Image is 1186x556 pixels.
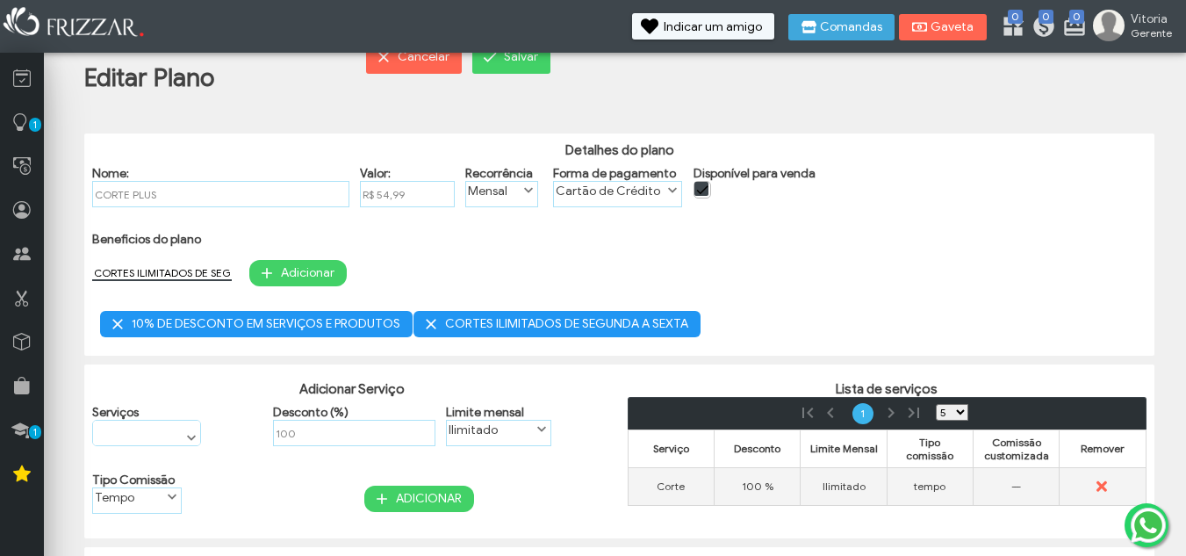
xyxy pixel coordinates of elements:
[714,467,800,505] td: 100 %
[445,311,688,337] span: CORTES ILIMITADOS DE SEGUNDA A SEXTA
[1081,442,1125,455] span: Remover
[628,467,714,505] td: Corte
[1089,473,1116,500] button: ui-button
[413,311,701,337] button: CORTES ILIMITADOS DE SEGUNDA A SEXTA
[84,142,1154,158] p: Detalhes do plano
[931,21,974,33] span: Gaveta
[714,430,800,467] th: Desconto
[974,467,1060,505] td: ---
[820,21,882,33] span: Comandas
[788,14,895,40] button: Comandas
[628,381,1146,397] p: Lista de serviços
[974,430,1060,467] th: Comissão customizada
[364,486,474,512] button: ADICIONAR
[281,260,334,286] span: Adicionar
[553,166,676,181] label: Forma de pagamento
[1039,10,1053,24] span: 0
[396,486,462,512] span: ADICIONAR
[466,182,521,199] label: Mensal
[132,311,400,337] span: 10% DE DESCONTO EM SERVIÇOS E PRODUTOS
[92,405,139,420] label: Serviços
[1093,10,1177,45] a: Vitoria Gerente
[29,118,41,132] span: 1
[554,182,665,199] label: Cartão de Crédito
[887,467,973,505] td: tempo
[1008,10,1023,24] span: 0
[1131,26,1172,40] span: Gerente
[92,232,201,247] label: Beneficios do plano
[906,436,953,462] span: Tipo comissão
[92,181,349,207] input: Nome
[504,44,538,70] span: Salvar
[887,430,973,467] th: Tipo comissão
[664,21,762,33] span: Indicar um amigo
[810,442,878,455] span: Limite Mensal
[360,181,455,207] input: Valor
[734,442,780,455] span: Desconto
[100,311,413,337] button: 10% DE DESCONTO EM SERVIÇOS E PRODUTOS
[1131,11,1172,26] span: Vitoria
[1031,14,1049,42] a: 0
[366,40,462,74] button: Cancelar
[398,44,449,70] span: Cancelar
[249,260,347,286] button: Adicionar
[92,473,175,487] label: Tipo Comissão
[447,421,535,438] label: Ilimitado
[1001,14,1018,42] a: 0
[801,467,887,505] td: Ilimitado
[84,62,350,93] h1: Editar Plano
[632,13,774,40] button: Indicar um amigo
[92,166,129,181] label: Nome:
[1127,504,1169,546] img: whatsapp.png
[93,488,165,506] label: Tempo
[1069,10,1084,24] span: 0
[984,436,1049,462] span: Comissão customizada
[273,405,349,420] label: Desconto (%)
[1060,430,1146,467] th: Remover
[899,14,987,40] button: Gaveta
[360,166,391,181] label: Valor:
[465,166,533,181] label: Recorrência
[273,420,435,446] input: Desconto
[1102,473,1103,500] span: ui-button
[92,381,611,397] p: Adicionar Serviço
[694,166,816,181] label: Disponível para venda
[653,442,689,455] span: Serviço
[29,425,41,439] span: 1
[446,405,524,420] label: Limite mensal
[628,430,714,467] th: Serviço
[472,40,550,74] button: Salvar
[628,397,1146,430] div: Paginação
[1062,14,1080,42] a: 0
[801,430,887,467] th: Limite Mensal
[92,264,232,281] input: Beneficio
[852,403,873,424] a: Page 1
